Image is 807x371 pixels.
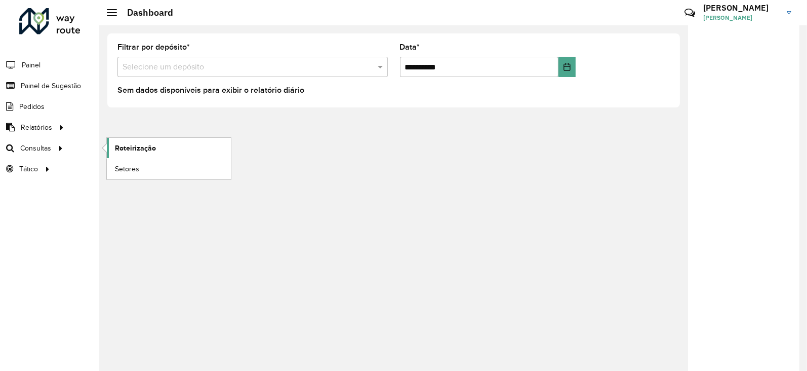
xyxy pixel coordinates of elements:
label: Data [400,41,420,53]
span: Consultas [20,143,51,154]
button: Choose Date [558,57,576,77]
h3: [PERSON_NAME] [703,3,779,13]
span: Setores [115,164,139,174]
span: Painel [22,60,41,70]
label: Filtrar por depósito [117,41,190,53]
span: Roteirização [115,143,156,154]
span: Painel de Sugestão [21,81,81,91]
span: Relatórios [21,122,52,133]
h2: Dashboard [117,7,173,18]
label: Sem dados disponíveis para exibir o relatório diário [117,84,304,96]
a: Setores [107,159,231,179]
a: Contato Rápido [679,2,701,24]
span: Pedidos [19,101,45,112]
span: [PERSON_NAME] [703,13,779,22]
span: Tático [19,164,38,174]
a: Roteirização [107,138,231,158]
